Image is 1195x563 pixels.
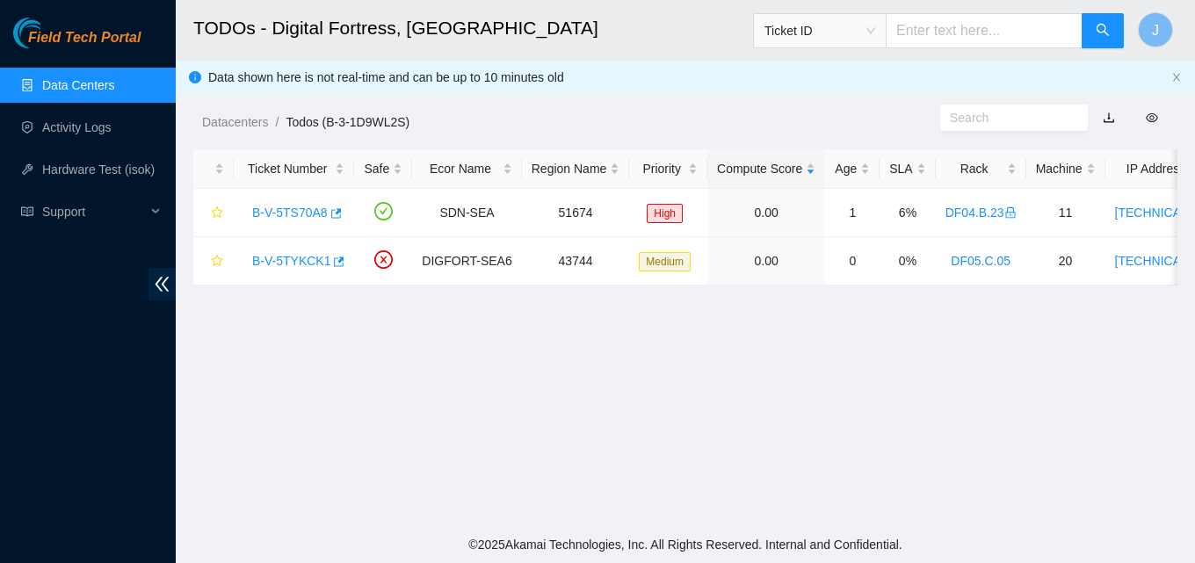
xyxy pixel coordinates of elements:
td: 20 [1026,237,1105,285]
td: 0 [825,237,880,285]
button: star [203,247,224,275]
td: DIGFORT-SEA6 [412,237,521,285]
td: 0.00 [707,237,825,285]
a: Todos (B-3-1D9WL2S) [286,115,409,129]
span: star [211,255,223,269]
span: double-left [148,268,176,300]
a: DF04.B.23lock [945,206,1017,220]
a: Datacenters [202,115,268,129]
a: download [1103,111,1115,125]
a: DF05.C.05 [951,254,1010,268]
span: eye [1146,112,1158,124]
span: Ticket ID [764,18,875,44]
button: star [203,198,224,227]
img: Akamai Technologies [13,18,89,48]
a: Data Centers [42,78,114,92]
a: Activity Logs [42,120,112,134]
td: SDN-SEA [412,189,521,237]
button: download [1090,104,1128,132]
span: High [647,204,683,223]
a: B-V-5TYKCK1 [252,254,330,268]
span: / [275,115,279,129]
span: close-circle [374,250,393,269]
span: J [1152,19,1159,41]
button: close [1171,72,1182,83]
span: star [211,206,223,220]
span: check-circle [374,202,393,220]
span: read [21,206,33,218]
footer: © 2025 Akamai Technologies, Inc. All Rights Reserved. Internal and Confidential. [176,526,1195,563]
a: B-V-5TS70A8 [252,206,328,220]
td: 0.00 [707,189,825,237]
td: 0% [880,237,935,285]
td: 6% [880,189,935,237]
button: search [1082,13,1124,48]
span: lock [1004,206,1017,219]
input: Enter text here... [886,13,1083,48]
span: Field Tech Portal [28,30,141,47]
a: Akamai TechnologiesField Tech Portal [13,32,141,54]
td: 51674 [522,189,630,237]
span: Medium [639,252,691,271]
span: search [1096,23,1110,40]
button: J [1138,12,1173,47]
td: 43744 [522,237,630,285]
a: Hardware Test (isok) [42,162,155,177]
td: 11 [1026,189,1105,237]
input: Search [950,108,1064,127]
td: 1 [825,189,880,237]
span: Support [42,194,146,229]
